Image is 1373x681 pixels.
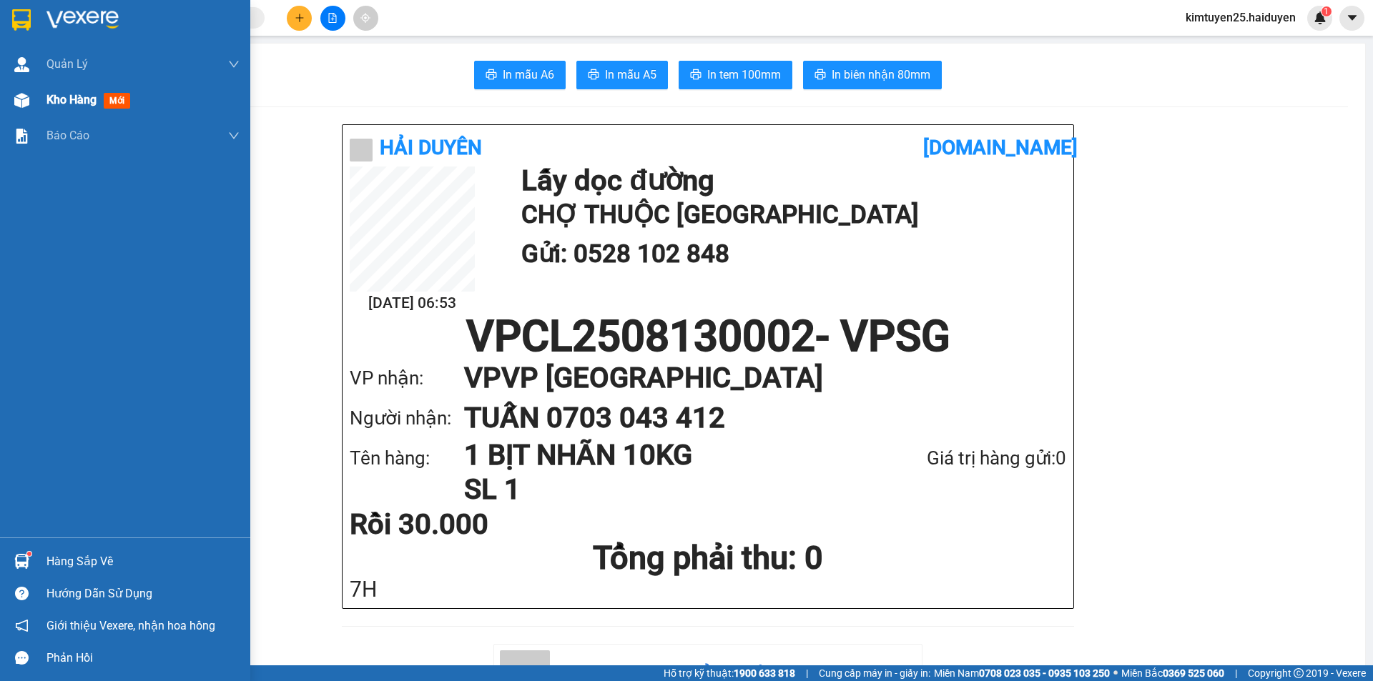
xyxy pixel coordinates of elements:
[521,166,1059,195] h1: Lấy dọc đường
[1346,11,1359,24] span: caret-down
[15,587,29,600] span: question-circle
[521,195,1059,234] h2: CHỢ THUỘC [GEOGRAPHIC_DATA]
[360,13,370,23] span: aim
[576,61,668,89] button: printerIn mẫu A5
[806,665,808,681] span: |
[1322,6,1332,16] sup: 1
[14,129,29,144] img: solution-icon
[1314,11,1327,24] img: icon-new-feature
[350,577,1066,601] div: 7H
[295,13,305,23] span: plus
[350,292,475,315] h2: [DATE] 06:53
[15,651,29,665] span: message
[350,444,464,473] div: Tên hàng:
[14,554,29,569] img: warehouse-icon
[1113,670,1118,676] span: ⚪️
[328,13,338,23] span: file-add
[46,583,240,605] div: Hướng dẫn sử dụng
[46,551,240,572] div: Hàng sắp về
[605,66,656,84] span: In mẫu A5
[1235,665,1237,681] span: |
[1163,667,1224,679] strong: 0369 525 060
[734,667,795,679] strong: 1900 633 818
[679,61,792,89] button: printerIn tem 100mm
[979,667,1110,679] strong: 0708 023 035 - 0935 103 250
[350,539,1066,577] h1: Tổng phải thu: 0
[923,136,1078,159] b: [DOMAIN_NAME]
[851,444,1066,473] div: Giá trị hàng gửi: 0
[464,438,851,472] h1: 1 BỊT NHÃN 10KG
[464,358,1038,398] h1: VP VP [GEOGRAPHIC_DATA]
[934,665,1110,681] span: Miền Nam
[1174,9,1307,26] span: kimtuyen25.haiduyen
[228,59,240,70] span: down
[803,61,942,89] button: printerIn biên nhận 80mm
[350,315,1066,358] h1: VPCL2508130002 - VPSG
[46,617,215,635] span: Giới thiệu Vexere, nhận hoa hồng
[474,61,566,89] button: printerIn mẫu A6
[486,69,497,82] span: printer
[15,619,29,632] span: notification
[690,69,702,82] span: printer
[664,665,795,681] span: Hỗ trợ kỹ thuật:
[46,55,88,73] span: Quản Lý
[588,69,599,82] span: printer
[287,6,312,31] button: plus
[14,93,29,108] img: warehouse-icon
[12,9,31,31] img: logo-vxr
[228,130,240,141] span: down
[14,57,29,72] img: warehouse-icon
[1294,668,1304,678] span: copyright
[503,66,554,84] span: In mẫu A6
[521,234,1059,274] h1: Gửi: 0528 102 848
[104,93,130,109] span: mới
[1121,665,1224,681] span: Miền Bắc
[380,136,482,159] b: Hải Duyên
[832,66,930,84] span: In biên nhận 80mm
[46,647,240,669] div: Phản hồi
[464,398,1038,438] h1: TUẤN 0703 043 412
[350,404,464,433] div: Người nhận:
[350,364,464,393] div: VP nhận:
[707,66,781,84] span: In tem 100mm
[464,472,851,507] h1: SL 1
[353,6,378,31] button: aim
[350,510,586,539] div: Rồi 30.000
[1324,6,1329,16] span: 1
[27,552,31,556] sup: 1
[819,665,930,681] span: Cung cấp máy in - giấy in:
[46,126,89,144] span: Báo cáo
[46,93,97,106] span: Kho hàng
[1339,6,1364,31] button: caret-down
[320,6,345,31] button: file-add
[815,69,826,82] span: printer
